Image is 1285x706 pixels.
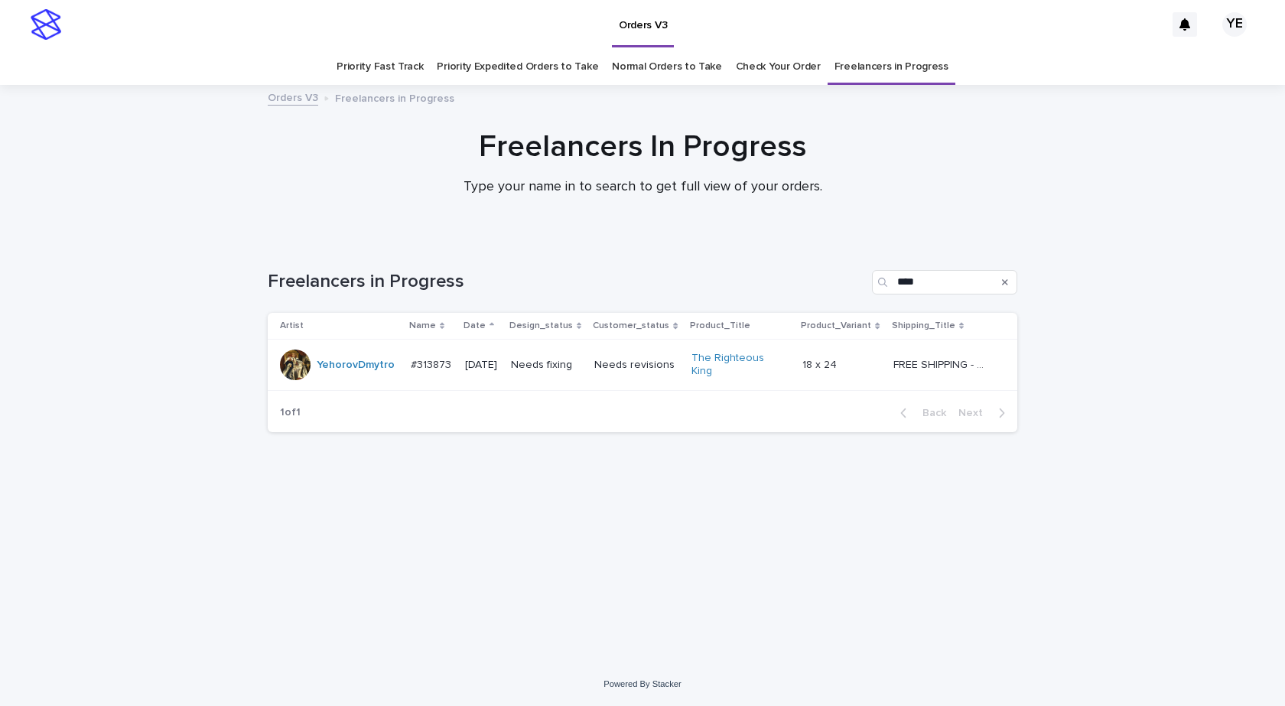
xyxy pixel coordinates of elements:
[612,49,722,85] a: Normal Orders to Take
[409,317,436,334] p: Name
[892,317,955,334] p: Shipping_Title
[509,317,573,334] p: Design_status
[913,408,946,418] span: Back
[834,49,948,85] a: Freelancers in Progress
[511,359,582,372] p: Needs fixing
[464,317,486,334] p: Date
[893,356,992,372] p: FREE SHIPPING - preview in 1-2 business days, after your approval delivery will take 5-10 b.d.
[801,317,871,334] p: Product_Variant
[952,406,1017,420] button: Next
[465,359,499,372] p: [DATE]
[280,317,304,334] p: Artist
[690,317,750,334] p: Product_Title
[736,49,821,85] a: Check Your Order
[317,359,395,372] a: YehorovDmytro
[593,317,669,334] p: Customer_status
[337,49,423,85] a: Priority Fast Track
[888,406,952,420] button: Back
[594,359,679,372] p: Needs revisions
[268,340,1017,391] tr: YehorovDmytro #313873#313873 [DATE]Needs fixingNeeds revisionsThe Righteous King 18 x 2418 x 24 F...
[691,352,787,378] a: The Righteous King
[337,179,948,196] p: Type your name in to search to get full view of your orders.
[268,394,313,431] p: 1 of 1
[802,356,840,372] p: 18 x 24
[268,129,1017,165] h1: Freelancers In Progress
[437,49,598,85] a: Priority Expedited Orders to Take
[268,88,318,106] a: Orders V3
[411,356,454,372] p: #313873
[335,89,454,106] p: Freelancers in Progress
[268,271,866,293] h1: Freelancers in Progress
[872,270,1017,294] input: Search
[603,679,681,688] a: Powered By Stacker
[958,408,992,418] span: Next
[31,9,61,40] img: stacker-logo-s-only.png
[1222,12,1247,37] div: YE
